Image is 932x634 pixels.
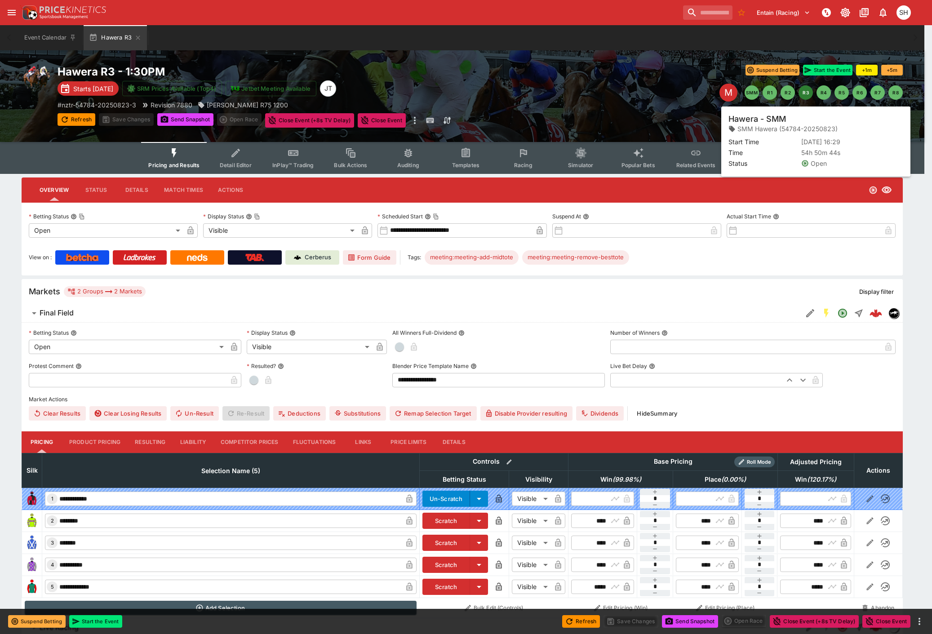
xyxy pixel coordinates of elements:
p: Blender Price Template Name [392,362,469,370]
button: Open [834,305,851,321]
span: Win [785,474,846,485]
button: Clear Results [29,406,86,421]
div: ANNA DANIELSON R75 1200 [198,100,288,110]
button: Scratch [422,513,470,529]
div: Visible [512,536,551,550]
button: Price Limits [383,431,434,453]
p: Overtype [786,116,810,125]
button: SMM [745,85,759,100]
button: Straight [851,305,867,321]
button: Hawera R3 [84,25,147,50]
button: Un-Result [170,406,218,421]
span: 2 [49,518,56,524]
p: Revision 7880 [151,100,192,110]
div: Show/hide Price Roll mode configuration. [734,457,775,467]
button: Close Event [862,615,910,628]
h6: Final Field [40,308,74,318]
button: Select Tenant [751,5,816,20]
p: Betting Status [29,213,69,220]
div: Event type filters [141,142,783,174]
button: Details [434,431,474,453]
div: 2 Groups 2 Markets [67,286,142,297]
img: horse_racing.png [22,65,50,93]
em: ( 120.17 %) [807,474,836,485]
button: Remap Selection Target [390,406,477,421]
button: R7 [870,85,885,100]
button: R3 [799,85,813,100]
div: 835ad58f-f24b-4341-907e-211558fdc948 [870,307,882,319]
button: NOT Connected to PK [818,4,834,21]
span: Bulk Actions [334,162,367,168]
div: Edit Meeting [719,84,737,102]
button: Edit Pricing (Place) [676,601,775,615]
button: R8 [888,85,903,100]
span: Re-Result [222,406,270,421]
div: Josh Tanner [320,80,336,97]
div: Visible [512,580,551,594]
div: Open [29,340,227,354]
span: 1 [49,496,55,502]
span: Visibility [515,474,562,485]
button: Overview [32,179,76,201]
em: ( 0.00 %) [721,474,746,485]
p: Starts [DATE] [73,84,113,93]
div: split button [217,113,262,126]
button: Status [76,179,116,201]
button: Start the Event [69,615,122,628]
button: Edit Pricing (Win) [571,601,670,615]
button: Disable Provider resulting [480,406,573,421]
button: Scratch [422,579,470,595]
button: more [409,113,420,128]
button: Un-Scratch [422,491,470,507]
span: Detail Editor [220,162,252,168]
button: Abandon [857,601,900,615]
button: Jetbet Meeting Available [226,81,316,96]
div: Visible [512,558,551,572]
div: Visible [247,340,372,354]
span: Popular Bets [621,162,655,168]
div: Visible [512,492,551,506]
span: Related Events [676,162,715,168]
h2: Copy To Clipboard [58,65,480,79]
p: Display Status [247,329,288,337]
th: Actions [854,453,902,488]
img: runner 2 [25,514,39,528]
p: Actual Start Time [727,213,771,220]
img: PriceKinetics [40,6,106,13]
p: Auto-Save [870,116,899,125]
div: Visible [203,223,358,238]
img: runner 3 [25,536,39,550]
button: Notifications [875,4,891,21]
svg: Open [837,308,848,319]
button: Match Times [157,179,210,201]
div: Betting Target: cerberus [425,250,519,265]
button: SGM Enabled [818,305,834,321]
button: Actions [210,179,251,201]
label: Tags: [408,250,421,265]
button: Add Selection [25,601,417,615]
span: System Controls [732,162,776,168]
span: 5 [49,584,56,590]
img: nztr [889,308,899,318]
button: Copy To Clipboard [433,213,439,220]
img: Cerberus [294,254,301,261]
button: Send Snapshot [662,615,718,628]
button: Toggle light/dark mode [837,4,853,21]
button: +1m [856,65,878,75]
button: Documentation [856,4,872,21]
img: TabNZ [245,254,264,261]
span: 3 [49,540,56,546]
button: Event Calendar [19,25,82,50]
p: Resulted? [247,362,276,370]
button: R1 [763,85,777,100]
span: Simulator [568,162,593,168]
img: Betcha [66,254,98,261]
div: Open [29,223,183,238]
button: Close Event [358,113,406,128]
span: Betting Status [433,474,496,485]
label: View on : [29,250,52,265]
img: logo-cerberus--red.svg [870,307,882,319]
div: split button [722,615,766,627]
p: Scheduled Start [377,213,423,220]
